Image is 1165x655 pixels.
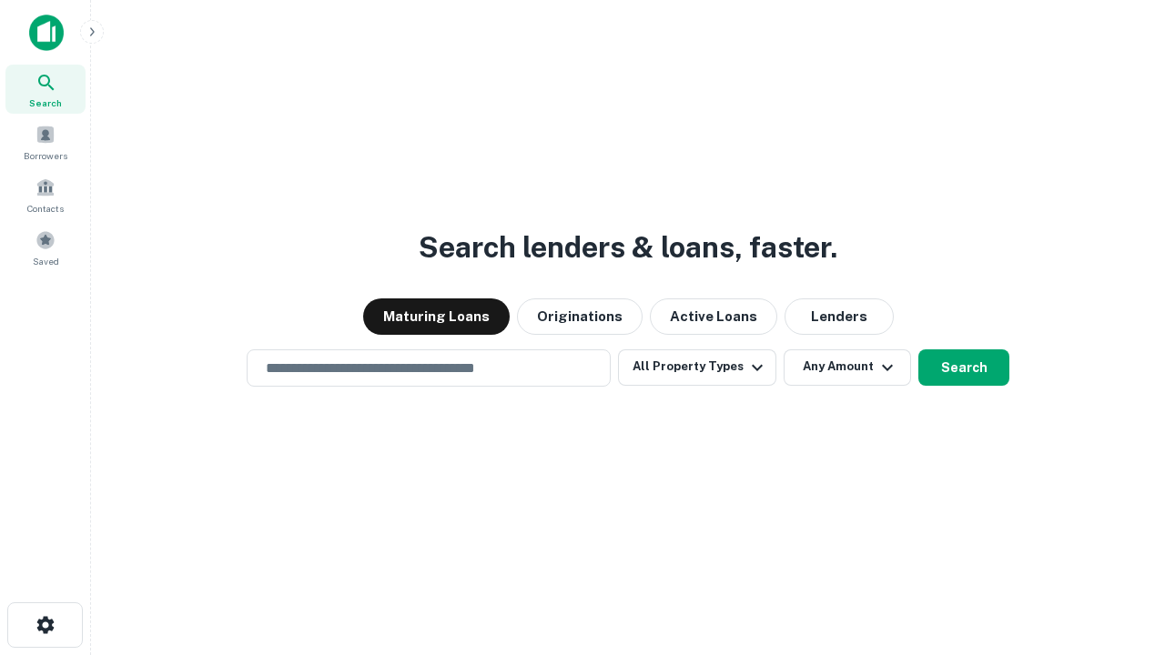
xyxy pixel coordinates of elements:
[5,65,86,114] a: Search
[5,170,86,219] a: Contacts
[918,349,1009,386] button: Search
[29,15,64,51] img: capitalize-icon.png
[24,148,67,163] span: Borrowers
[27,201,64,216] span: Contacts
[29,96,62,110] span: Search
[650,298,777,335] button: Active Loans
[33,254,59,268] span: Saved
[5,117,86,166] a: Borrowers
[517,298,643,335] button: Originations
[784,349,911,386] button: Any Amount
[618,349,776,386] button: All Property Types
[1074,509,1165,597] iframe: Chat Widget
[785,298,894,335] button: Lenders
[5,223,86,272] a: Saved
[419,226,837,269] h3: Search lenders & loans, faster.
[363,298,510,335] button: Maturing Loans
